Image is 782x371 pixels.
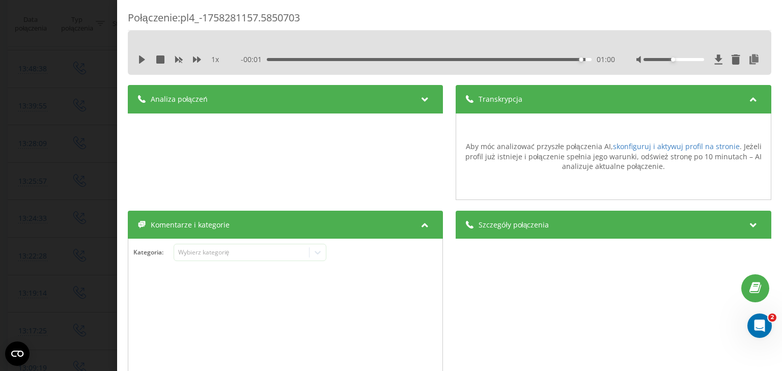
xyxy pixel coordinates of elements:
[211,54,219,65] span: 1 x
[479,94,523,104] span: Transkrypcja
[597,54,615,65] span: 01:00
[241,54,267,65] span: - 00:01
[462,141,766,172] div: Aby móc analizować przyszłe połączenia AI, . Jeżeli profil już istnieje i połączenie spełnia jego...
[151,94,208,104] span: Analiza połączeń
[613,141,740,151] a: skonfiguruj i aktywuj profil na stronie
[151,220,230,230] span: Komentarze i kategorie
[178,248,305,256] div: Wybierz kategorię
[768,313,776,322] span: 2
[5,341,30,366] button: Open CMP widget
[133,249,174,256] h4: Kategoria :
[128,11,771,31] div: Połączenie : pl4_-1758281157.5850703
[747,313,772,338] iframe: Intercom live chat
[579,58,583,62] div: Accessibility label
[671,58,675,62] div: Accessibility label
[479,220,549,230] span: Szczegóły połączenia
